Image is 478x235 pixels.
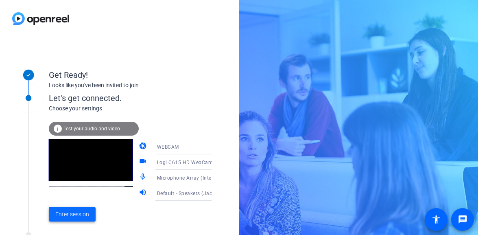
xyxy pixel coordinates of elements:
[49,69,212,81] div: Get Ready!
[49,92,228,104] div: Let's get connected.
[431,215,441,224] mat-icon: accessibility
[139,157,148,167] mat-icon: videocam
[49,104,228,113] div: Choose your settings
[139,142,148,152] mat-icon: camera
[139,173,148,182] mat-icon: mic_none
[157,174,337,181] span: Microphone Array (Intel® Smart Sound Technology for Digital Microphones)
[157,159,244,165] span: Logi C615 HD WebCam (046d:082c)
[53,124,63,134] mat-icon: info
[458,215,467,224] mat-icon: message
[157,144,179,150] span: WEBCAM
[55,210,89,219] span: Enter session
[63,126,120,132] span: Test your audio and video
[49,81,212,90] div: Looks like you've been invited to join
[157,190,289,196] span: Default - Speakers (Jabra SPEAK 510 USB) (0b0e:0420)
[49,207,96,222] button: Enter session
[139,188,148,198] mat-icon: volume_up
